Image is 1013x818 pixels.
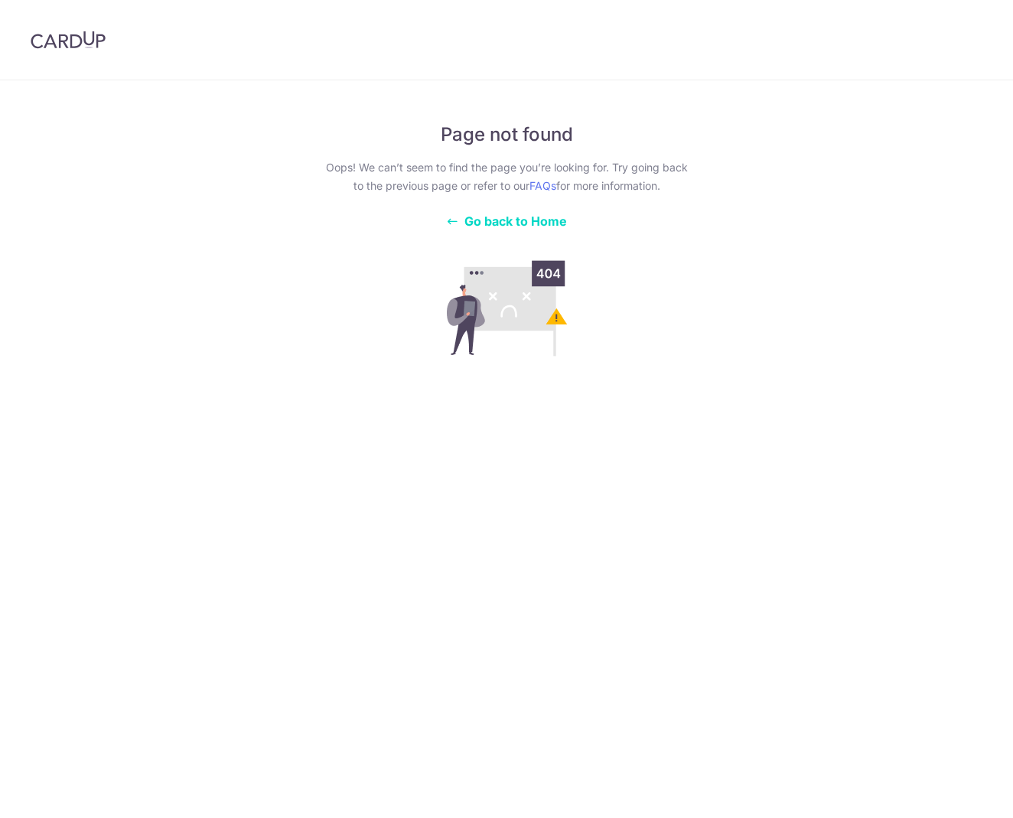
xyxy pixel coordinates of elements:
[396,253,617,363] img: 404
[320,123,693,146] h5: Page not found
[529,179,556,192] a: FAQs
[446,213,567,229] a: Go back to Home
[31,31,106,49] img: CardUp
[464,213,567,229] span: Go back to Home
[320,158,693,195] p: Oops! We can’t seem to find the page you’re looking for. Try going back to the previous page or r...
